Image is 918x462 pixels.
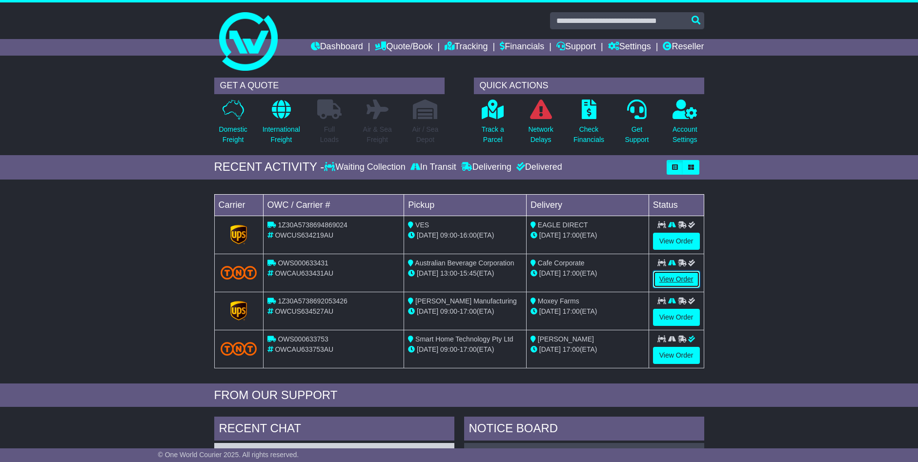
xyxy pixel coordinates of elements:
img: TNT_Domestic.png [221,342,257,355]
div: - (ETA) [408,344,522,355]
span: [DATE] [417,345,438,353]
span: [DATE] [539,345,561,353]
span: Cafe Corporate [538,259,585,267]
span: 17:00 [563,345,580,353]
div: - (ETA) [408,306,522,317]
div: (ETA) [530,230,645,241]
span: 17:00 [563,307,580,315]
span: 09:00 [440,307,457,315]
span: OWCAU633753AU [275,345,333,353]
span: 15:45 [460,269,477,277]
div: GET A QUOTE [214,78,445,94]
div: FROM OUR SUPPORT [214,388,704,402]
span: [DATE] [417,231,438,239]
img: TNT_Domestic.png [221,266,257,279]
div: (ETA) [530,344,645,355]
span: 13:00 [440,269,457,277]
span: OWS000633431 [278,259,328,267]
span: 09:00 [440,231,457,239]
p: Full Loads [317,124,342,145]
span: OWS000633753 [278,335,328,343]
p: Get Support [625,124,649,145]
p: Account Settings [673,124,697,145]
div: (ETA) [530,306,645,317]
img: GetCarrierServiceLogo [230,225,247,244]
span: Moxey Farms [538,297,579,305]
div: Delivering [459,162,514,173]
a: NetworkDelays [528,99,553,150]
a: InternationalFreight [262,99,301,150]
span: 17:00 [563,269,580,277]
div: - (ETA) [408,230,522,241]
div: RECENT ACTIVITY - [214,160,325,174]
span: [DATE] [539,307,561,315]
span: 1Z30A5738692053426 [278,297,347,305]
span: OWCUS634527AU [275,307,333,315]
span: [DATE] [417,307,438,315]
span: 17:00 [460,345,477,353]
a: Reseller [663,39,704,56]
a: AccountSettings [672,99,698,150]
span: OWCUS634219AU [275,231,333,239]
a: View Order [653,271,700,288]
p: Air & Sea Freight [363,124,392,145]
p: Domestic Freight [219,124,247,145]
span: OWCAU633431AU [275,269,333,277]
div: Delivered [514,162,562,173]
span: 16:00 [460,231,477,239]
a: CheckFinancials [573,99,605,150]
a: Financials [500,39,544,56]
span: VES [415,221,429,229]
a: Track aParcel [481,99,505,150]
img: GetCarrierServiceLogo [230,301,247,321]
p: Network Delays [528,124,553,145]
span: 1Z30A5738694869024 [278,221,347,229]
a: Tracking [445,39,488,56]
a: View Order [653,347,700,364]
span: 17:00 [460,307,477,315]
span: 17:00 [563,231,580,239]
span: [DATE] [539,231,561,239]
p: Check Financials [573,124,604,145]
td: OWC / Carrier # [263,194,404,216]
td: Delivery [526,194,649,216]
a: Dashboard [311,39,363,56]
span: [PERSON_NAME] Manufacturing [415,297,517,305]
a: GetSupport [624,99,649,150]
span: Australian Beverage Corporation [415,259,514,267]
span: [DATE] [417,269,438,277]
td: Status [649,194,704,216]
a: Settings [608,39,651,56]
div: NOTICE BOARD [464,417,704,443]
div: RECENT CHAT [214,417,454,443]
span: EAGLE DIRECT [538,221,588,229]
a: Support [556,39,596,56]
p: International Freight [263,124,300,145]
p: Air / Sea Depot [412,124,439,145]
a: DomesticFreight [218,99,247,150]
div: (ETA) [530,268,645,279]
div: - (ETA) [408,268,522,279]
div: In Transit [408,162,459,173]
span: [DATE] [539,269,561,277]
a: Quote/Book [375,39,432,56]
span: © One World Courier 2025. All rights reserved. [158,451,299,459]
span: Smart Home Technology Pty Ltd [415,335,513,343]
p: Track a Parcel [482,124,504,145]
div: Waiting Collection [324,162,408,173]
td: Pickup [404,194,527,216]
a: View Order [653,233,700,250]
span: [PERSON_NAME] [538,335,594,343]
div: QUICK ACTIONS [474,78,704,94]
td: Carrier [214,194,263,216]
span: 09:00 [440,345,457,353]
a: View Order [653,309,700,326]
